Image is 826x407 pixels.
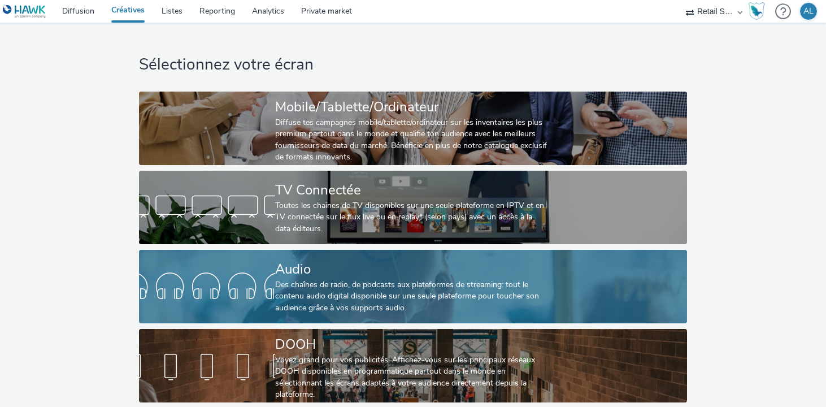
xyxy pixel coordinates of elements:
a: Mobile/Tablette/OrdinateurDiffuse tes campagnes mobile/tablette/ordinateur sur les inventaires le... [139,92,687,165]
a: Hawk Academy [748,2,770,20]
div: Toutes les chaines de TV disponibles sur une seule plateforme en IPTV et en TV connectée sur le f... [275,200,547,235]
div: Diffuse tes campagnes mobile/tablette/ordinateur sur les inventaires les plus premium partout dan... [275,117,547,163]
img: undefined Logo [3,5,46,19]
a: AudioDes chaînes de radio, de podcasts aux plateformes de streaming: tout le contenu audio digita... [139,250,687,323]
h1: Sélectionnez votre écran [139,54,687,76]
div: TV Connectée [275,180,547,200]
div: AL [803,3,814,20]
a: TV ConnectéeToutes les chaines de TV disponibles sur une seule plateforme en IPTV et en TV connec... [139,171,687,244]
img: Hawk Academy [748,2,765,20]
div: Des chaînes de radio, de podcasts aux plateformes de streaming: tout le contenu audio digital dis... [275,279,547,314]
div: Mobile/Tablette/Ordinateur [275,97,547,117]
div: Voyez grand pour vos publicités! Affichez-vous sur les principaux réseaux DOOH disponibles en pro... [275,354,547,401]
div: Audio [275,259,547,279]
a: DOOHVoyez grand pour vos publicités! Affichez-vous sur les principaux réseaux DOOH disponibles en... [139,329,687,402]
div: DOOH [275,335,547,354]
